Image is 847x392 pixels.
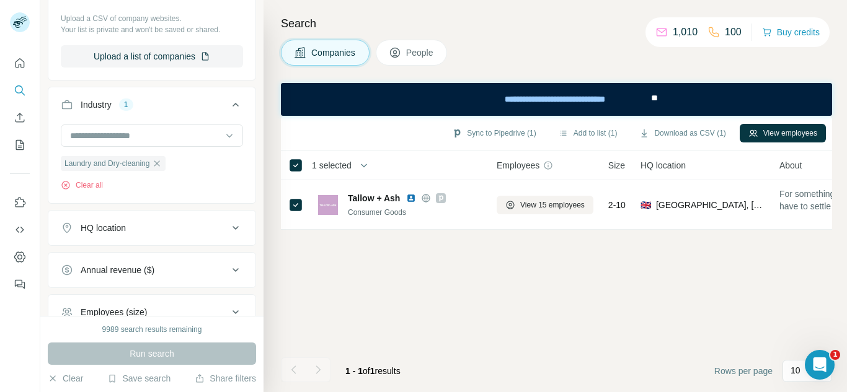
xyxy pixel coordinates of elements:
[406,46,435,59] span: People
[641,159,686,172] span: HQ location
[443,124,544,142] button: Sync to Pipedrive (1)
[81,306,147,318] div: Employees (size)
[10,191,30,214] button: Use Surfe on LinkedIn
[61,13,243,24] p: Upload a CSV of company websites.
[497,196,593,214] button: View 15 employees
[107,372,171,385] button: Save search
[406,193,416,203] img: LinkedIn logo
[345,366,401,376] span: results
[10,219,30,241] button: Use Surfe API
[195,372,256,385] button: Share filters
[119,99,133,110] div: 1
[656,199,765,211] span: [GEOGRAPHIC_DATA], [GEOGRAPHIC_DATA]
[10,107,30,129] button: Enrich CSV
[318,195,338,215] img: Logo of Tallow + Ash
[805,350,835,380] iframe: Intercom live chat
[61,180,103,191] button: Clear all
[348,192,400,204] span: Tallow + Ash
[81,222,126,234] div: HQ location
[281,83,832,116] iframe: Banner
[673,25,698,40] p: 1,010
[714,365,773,377] span: Rows per page
[61,24,243,35] p: Your list is private and won't be saved or shared.
[631,124,734,142] button: Download as CSV (1)
[281,15,832,32] h4: Search
[830,350,840,360] span: 1
[762,24,820,41] button: Buy credits
[10,52,30,74] button: Quick start
[48,213,255,243] button: HQ location
[791,364,800,377] p: 10
[363,366,370,376] span: of
[348,207,482,218] div: Consumer Goods
[550,124,626,142] button: Add to list (1)
[64,158,149,169] span: Laundry and Dry-cleaning
[10,246,30,268] button: Dashboard
[779,159,802,172] span: About
[608,159,625,172] span: Size
[48,297,255,327] button: Employees (size)
[608,199,626,211] span: 2-10
[10,79,30,102] button: Search
[10,273,30,295] button: Feedback
[312,159,352,172] span: 1 selected
[48,255,255,285] button: Annual revenue ($)
[48,372,83,385] button: Clear
[520,199,585,211] span: View 15 employees
[311,46,357,59] span: Companies
[725,25,742,40] p: 100
[641,199,651,211] span: 🇬🇧
[345,366,363,376] span: 1 - 1
[81,264,154,276] div: Annual revenue ($)
[81,98,112,111] div: Industry
[102,324,202,335] div: 9989 search results remaining
[61,45,243,68] button: Upload a list of companies
[48,90,255,124] button: Industry1
[370,366,375,376] span: 1
[740,124,826,142] button: View employees
[10,134,30,156] button: My lists
[497,159,539,172] span: Employees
